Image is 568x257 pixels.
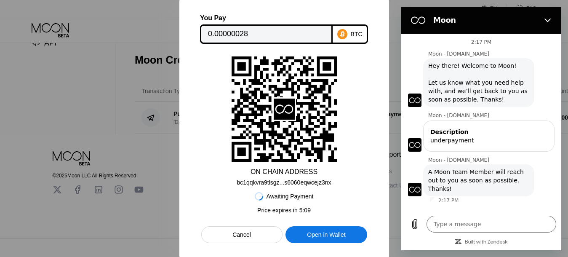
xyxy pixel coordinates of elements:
[251,168,317,176] div: ON CHAIN ADDRESS
[201,14,367,44] div: You PayBTC
[237,179,331,186] div: bc1qqkvra9tlsgz...s6060eqwcejz3nx
[267,193,314,200] div: Awaiting Payment
[351,31,363,37] div: BTC
[237,176,331,186] div: bc1qqkvra9tlsgz...s6060eqwcejz3nx
[285,226,367,243] div: Open in Wallet
[257,207,311,214] div: Price expires in
[201,226,283,243] div: Cancel
[401,7,561,250] iframe: Messaging window
[200,14,333,22] div: You Pay
[307,231,345,238] div: Open in Wallet
[232,231,251,238] div: Cancel
[299,207,311,214] span: 5 : 09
